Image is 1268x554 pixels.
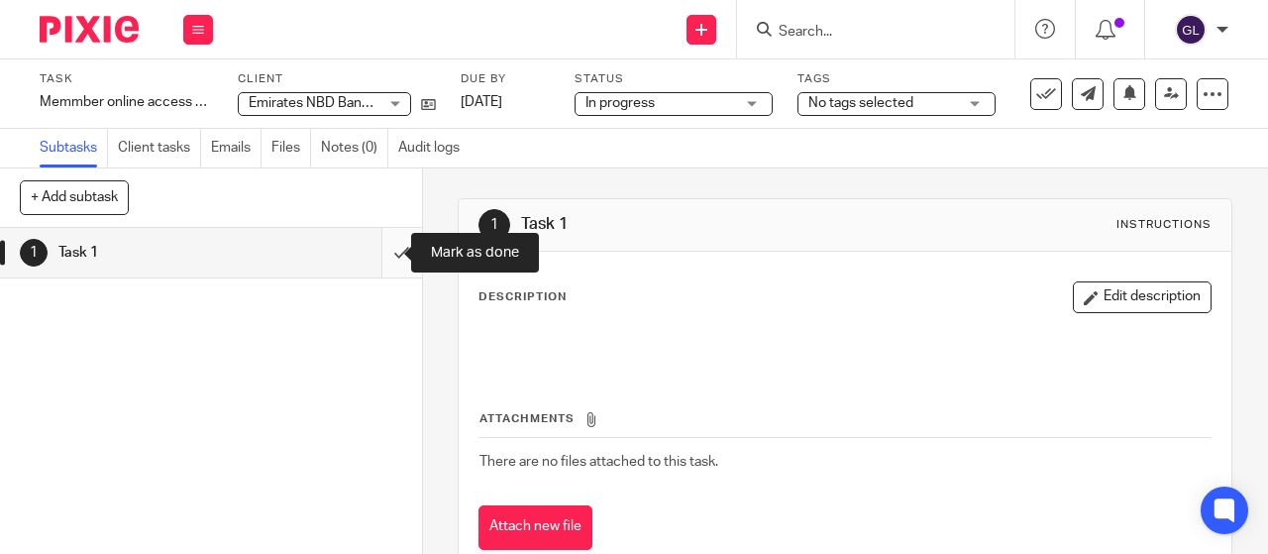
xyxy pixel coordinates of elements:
p: Description [478,289,567,305]
label: Tags [797,71,996,87]
div: Memmber online access problem [40,92,213,112]
span: Emirates NBD Bank (P.J.S.C) London Branch [249,96,519,110]
label: Task [40,71,213,87]
a: Notes (0) [321,129,388,167]
div: 1 [20,239,48,267]
a: Emails [211,129,262,167]
span: In progress [585,96,655,110]
a: Client tasks [118,129,201,167]
label: Due by [461,71,550,87]
img: svg%3E [1175,14,1207,46]
input: Search [777,24,955,42]
h1: Task 1 [58,238,261,268]
img: Pixie [40,16,139,43]
label: Client [238,71,436,87]
span: [DATE] [461,95,502,109]
h1: Task 1 [521,214,888,235]
span: No tags selected [808,96,913,110]
span: There are no files attached to this task. [479,455,718,469]
a: Audit logs [398,129,470,167]
button: + Add subtask [20,180,129,214]
button: Attach new file [478,505,592,550]
div: 1 [478,209,510,241]
label: Status [575,71,773,87]
button: Edit description [1073,281,1212,313]
a: Files [271,129,311,167]
div: Instructions [1116,217,1212,233]
a: Subtasks [40,129,108,167]
span: Attachments [479,413,575,424]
